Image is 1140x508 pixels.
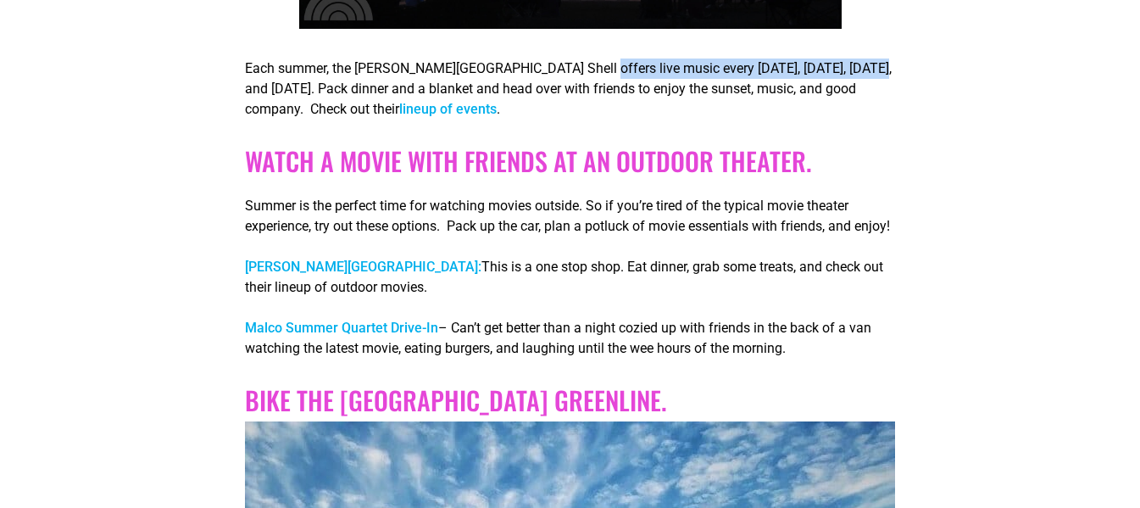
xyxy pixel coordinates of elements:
[245,259,481,275] a: [PERSON_NAME][GEOGRAPHIC_DATA]:
[399,101,497,117] a: lineup of events
[245,320,871,356] span: – Can’t get better than a night cozied up with friends in the back of a van watching the latest m...
[245,320,257,336] a: M
[245,59,895,120] p: Each summer, the [PERSON_NAME][GEOGRAPHIC_DATA] Shell offers live music every [DATE], [DATE], [DA...
[245,196,895,237] p: Summer is the perfect time for watching movies outside. So if you’re tired of the typical movie t...
[257,320,438,336] a: alco Summer Quartet Drive-In
[245,259,883,295] span: This is a one stop shop. Eat dinner, grab some treats, and check out their lineup of outdoor movies.
[245,146,895,176] h2: Watch a movie with friends at an outdoor theater.
[245,381,667,419] a: Bike the [GEOGRAPHIC_DATA] Greenline.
